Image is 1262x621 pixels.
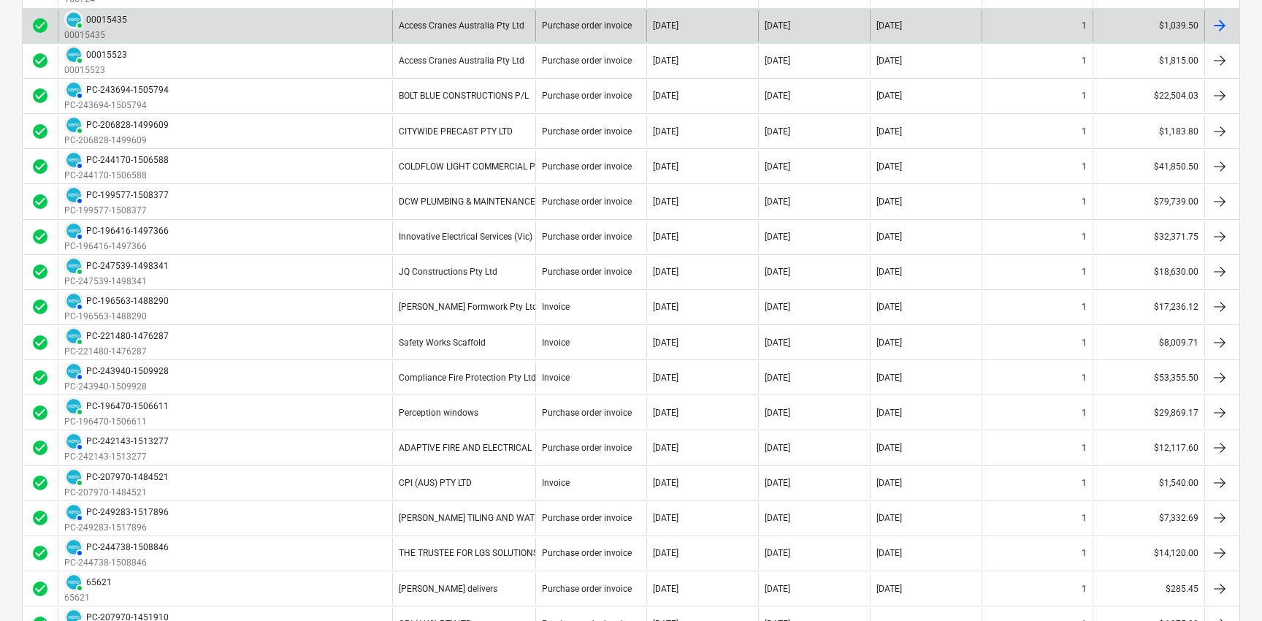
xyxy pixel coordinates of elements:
[876,197,902,207] div: [DATE]
[66,399,81,414] img: xero.svg
[64,10,83,29] div: Invoice has been synced with Xero and its status is currently PAID
[64,522,169,534] p: PC-249283-1517896
[542,91,632,101] div: Purchase order invoice
[765,408,790,418] div: [DATE]
[66,505,81,519] img: xero.svg
[876,232,902,242] div: [DATE]
[542,443,632,453] div: Purchase order invoice
[653,161,678,172] div: [DATE]
[399,20,524,31] div: Access Cranes Australia Pty Ltd
[399,302,538,312] div: [PERSON_NAME] Formwork Pty Ltd
[86,577,112,587] div: 65621
[64,186,83,205] div: Invoice has been synced with Xero and its status is currently AUTHORISED
[1082,443,1087,453] div: 1
[399,373,536,383] div: Compliance Fire Protection Pty Ltd
[64,240,169,253] p: PC-196416-1497366
[653,56,678,66] div: [DATE]
[64,416,169,428] p: PC-196470-1506611
[399,443,532,453] div: ADAPTIVE FIRE AND ELECTRICAL
[399,161,562,172] div: COLDFLOW LIGHT COMMERCIAL PTY LTD
[64,381,169,393] p: PC-243940-1509928
[653,584,678,594] div: [DATE]
[876,408,902,418] div: [DATE]
[31,123,49,140] span: check_circle
[1082,161,1087,172] div: 1
[542,548,632,558] div: Purchase order invoice
[1093,45,1204,77] div: $1,815.00
[31,369,49,386] div: Invoice was approved
[64,221,83,240] div: Invoice has been synced with Xero and its status is currently AUTHORISED
[64,64,127,77] p: 00015523
[31,439,49,457] div: Invoice was approved
[64,346,169,358] p: PC-221480-1476287
[86,401,169,411] div: PC-196470-1506611
[86,190,169,200] div: PC-199577-1508377
[64,99,169,112] p: PC-243694-1505794
[542,302,570,312] div: Invoice
[64,538,83,557] div: Invoice has been synced with Xero and its status is currently AUTHORISED
[653,408,678,418] div: [DATE]
[765,513,790,523] div: [DATE]
[653,513,678,523] div: [DATE]
[31,158,49,175] div: Invoice was approved
[64,134,169,147] p: PC-206828-1499609
[31,334,49,351] span: check_circle
[876,302,902,312] div: [DATE]
[31,52,49,69] div: Invoice was approved
[31,544,49,562] span: check_circle
[765,91,790,101] div: [DATE]
[1093,256,1204,288] div: $18,630.00
[765,478,790,488] div: [DATE]
[653,478,678,488] div: [DATE]
[542,20,632,31] div: Purchase order invoice
[66,540,81,555] img: xero.svg
[1189,551,1262,621] div: Chat Widget
[64,80,83,99] div: Invoice has been synced with Xero and its status is currently AUTHORISED
[31,263,49,281] span: check_circle
[765,443,790,453] div: [DATE]
[1082,548,1087,558] div: 1
[876,373,902,383] div: [DATE]
[31,193,49,210] div: Invoice was approved
[64,292,83,310] div: Invoice has been synced with Xero and its status is currently AUTHORISED
[64,468,83,487] div: Invoice has been synced with Xero and its status is currently PAID
[31,404,49,422] div: Invoice was approved
[765,267,790,277] div: [DATE]
[66,12,81,27] img: xero.svg
[1093,221,1204,253] div: $32,371.75
[1093,292,1204,323] div: $17,236.12
[1082,197,1087,207] div: 1
[765,338,790,348] div: [DATE]
[66,294,81,308] img: xero.svg
[399,408,478,418] div: Perception windows
[765,373,790,383] div: [DATE]
[86,85,169,95] div: PC-243694-1505794
[653,267,678,277] div: [DATE]
[31,52,49,69] span: check_circle
[86,155,169,165] div: PC-244170-1506588
[876,91,902,101] div: [DATE]
[876,20,902,31] div: [DATE]
[653,232,678,242] div: [DATE]
[64,115,83,134] div: Invoice has been synced with Xero and its status is currently PAID
[399,197,570,207] div: DCW PLUMBING & MAINTENANCE PTY LTD
[31,123,49,140] div: Invoice was approved
[1093,573,1204,604] div: $285.45
[31,158,49,175] span: check_circle
[1082,267,1087,277] div: 1
[1093,538,1204,569] div: $14,120.00
[399,513,587,523] div: [PERSON_NAME] TILING AND WATERPROOFING
[64,573,83,592] div: Invoice has been synced with Xero and its status is currently PAID
[876,478,902,488] div: [DATE]
[64,205,169,217] p: PC-199577-1508377
[765,232,790,242] div: [DATE]
[31,87,49,104] div: Invoice was approved
[1093,115,1204,147] div: $1,183.80
[64,397,83,416] div: Invoice has been synced with Xero and its status is currently PAID
[31,474,49,492] span: check_circle
[765,126,790,137] div: [DATE]
[1093,186,1204,217] div: $79,739.00
[31,228,49,245] span: check_circle
[399,478,472,488] div: CPI (AUS) PTY LTD
[86,331,169,341] div: PC-221480-1476287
